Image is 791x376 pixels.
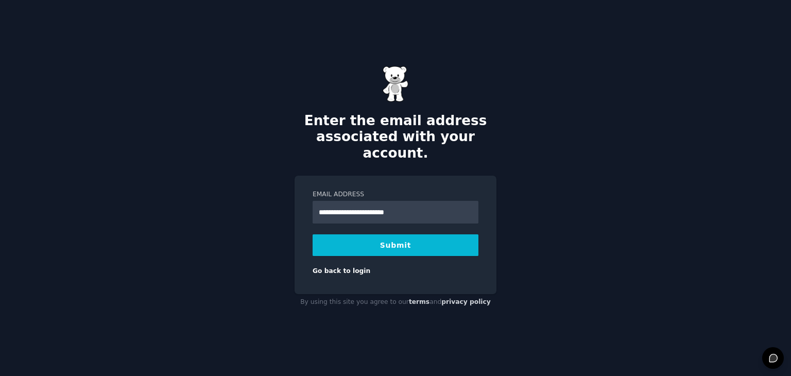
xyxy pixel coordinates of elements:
[295,294,496,311] div: By using this site you agree to our and
[409,298,429,305] a: terms
[383,66,408,102] img: Gummy Bear
[313,234,478,256] button: Submit
[313,190,478,199] label: Email Address
[313,267,370,275] a: Go back to login
[441,298,491,305] a: privacy policy
[295,113,496,162] h2: Enter the email address associated with your account.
